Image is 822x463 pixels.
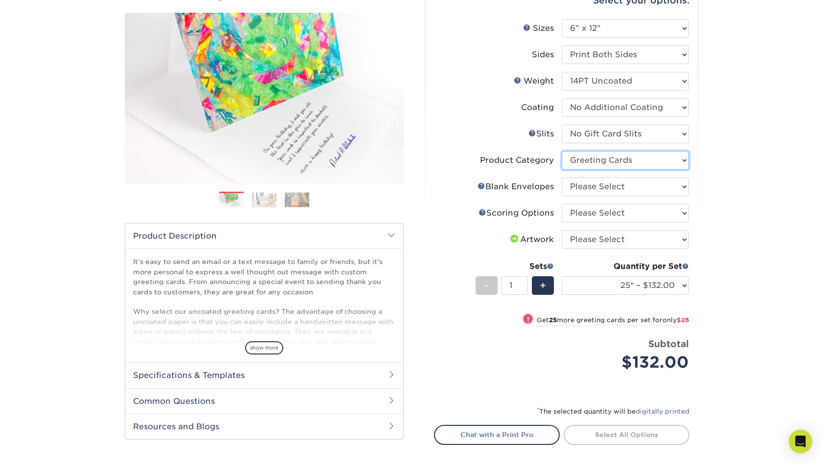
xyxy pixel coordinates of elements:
[521,102,554,113] div: Coating
[540,278,546,293] span: +
[434,425,560,444] a: Chat with a Print Pro
[528,128,554,140] div: Slits
[125,414,403,439] h2: Resources and Blogs
[562,261,689,272] div: Quantity per Set
[648,338,689,349] strong: Subtotal
[125,2,404,195] img: 14PT Uncoated 01
[125,388,403,414] h2: Common Questions
[285,192,309,207] img: Greeting Cards 03
[549,316,557,324] strong: 25
[514,75,554,87] div: Weight
[537,408,689,415] small: The selected quantity will be
[219,192,244,209] img: Greeting Cards 01
[480,154,554,166] div: Product Category
[125,223,403,248] h2: Product Description
[677,316,689,324] span: $28
[523,22,554,34] div: Sizes
[537,316,689,326] small: Get more greeting cards per set for
[252,192,276,207] img: Greeting Cards 02
[527,314,529,325] span: !
[133,257,395,386] p: It’s easy to send an email or a text message to family or friends, but it’s more personal to expr...
[636,408,689,415] a: digitally printed
[245,341,283,354] span: show more
[125,362,403,388] h2: Specifications & Templates
[662,316,689,324] span: only
[532,49,554,61] div: Sides
[789,430,812,453] div: Open Intercom Messenger
[484,278,489,293] span: -
[564,425,689,444] a: Select All Options
[569,351,689,374] div: $132.00
[479,207,554,219] div: Scoring Options
[508,234,554,245] div: Artwork
[476,261,554,272] div: Sets
[478,181,554,193] div: Blank Envelopes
